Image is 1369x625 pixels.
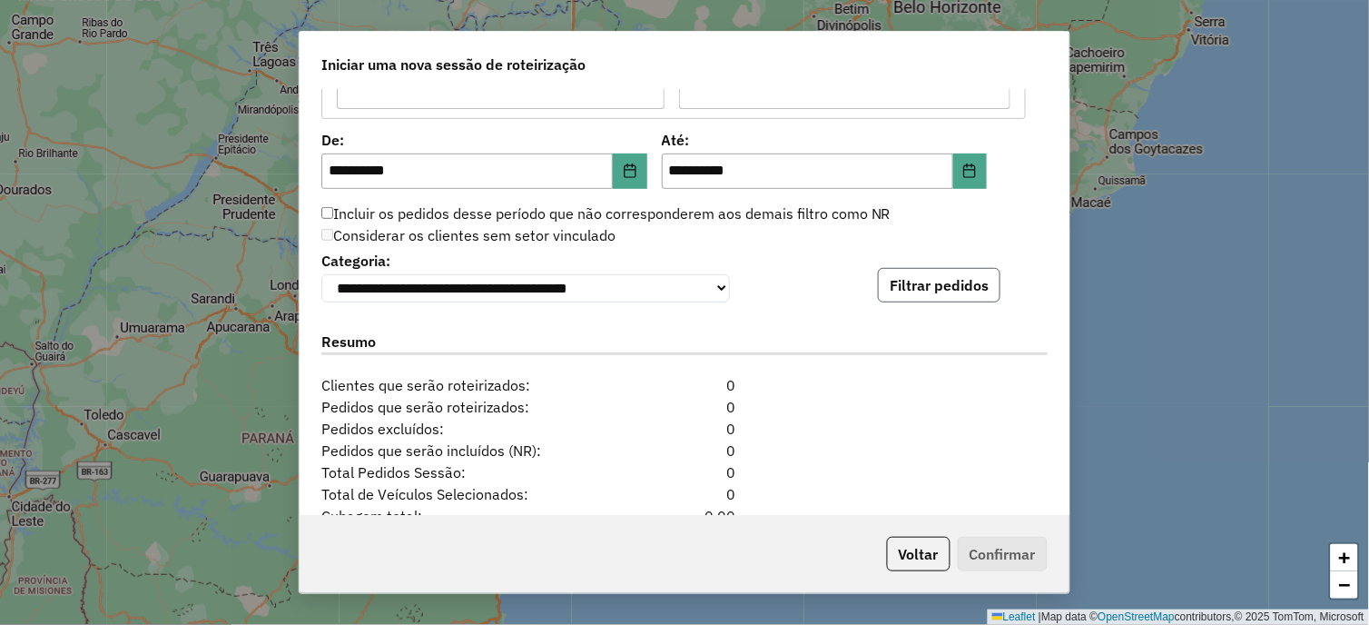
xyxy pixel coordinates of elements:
span: Cubagem total: [310,505,622,527]
div: 0 [622,418,746,440]
label: Considerar os clientes sem setor vinculado [321,224,616,246]
button: Choose Date [613,154,647,190]
label: Resumo [321,331,1048,355]
span: Pedidos que serão roteirizados: [310,396,622,418]
label: Incluir os pedidos desse período que não corresponderem aos demais filtro como NR [321,203,891,224]
span: Iniciar uma nova sessão de roteirização [321,54,586,75]
a: Zoom in [1331,544,1358,571]
span: Clientes que serão roteirizados: [310,374,622,396]
span: Total de Veículos Selecionados: [310,483,622,505]
label: Até: [662,129,988,151]
a: Zoom out [1331,571,1358,599]
label: Categoria: [321,250,730,272]
div: 0 [622,461,746,483]
input: Incluir os pedidos desse período que não corresponderem aos demais filtro como NR [321,207,333,219]
div: 0 [622,374,746,396]
label: De: [321,129,647,151]
a: OpenStreetMap [1098,610,1176,623]
div: 0 [622,440,746,461]
a: Leaflet [992,610,1036,623]
span: Pedidos excluídos: [310,418,622,440]
button: Voltar [887,537,950,571]
div: 0,00 [622,505,746,527]
div: 0 [622,483,746,505]
span: | [1039,610,1041,623]
span: − [1339,573,1351,596]
input: Considerar os clientes sem setor vinculado [321,229,333,241]
button: Filtrar pedidos [878,268,1000,303]
div: 0 [622,396,746,418]
span: + [1339,546,1351,569]
button: Choose Date [953,154,988,190]
span: Total Pedidos Sessão: [310,461,622,483]
span: Pedidos que serão incluídos (NR): [310,440,622,461]
div: Map data © contributors,© 2025 TomTom, Microsoft [988,610,1369,625]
